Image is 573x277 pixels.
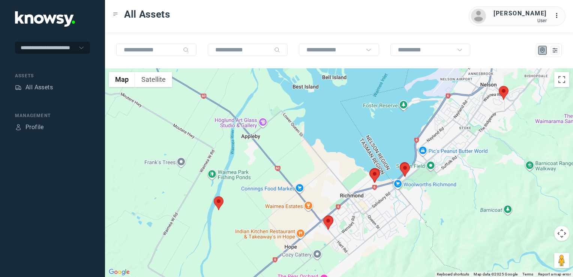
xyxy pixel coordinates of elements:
[493,18,547,23] div: User
[554,11,563,20] div: :
[15,123,44,132] a: ProfileProfile
[107,267,132,277] a: Open this area in Google Maps (opens a new window)
[15,124,22,131] div: Profile
[539,47,546,54] div: Map
[15,84,22,91] div: Assets
[25,83,53,92] div: All Assets
[522,272,534,276] a: Terms
[493,9,547,18] div: [PERSON_NAME]
[274,47,280,53] div: Search
[15,72,90,79] div: Assets
[124,8,170,21] span: All Assets
[554,72,569,87] button: Toggle fullscreen view
[15,83,53,92] a: AssetsAll Assets
[555,13,562,18] tspan: ...
[554,226,569,241] button: Map camera controls
[107,267,132,277] img: Google
[554,253,569,268] button: Drag Pegman onto the map to open Street View
[135,72,172,87] button: Show satellite imagery
[474,272,517,276] span: Map data ©2025 Google
[15,11,75,27] img: Application Logo
[25,123,44,132] div: Profile
[113,12,118,17] div: Toggle Menu
[183,47,189,53] div: Search
[554,11,563,21] div: :
[471,9,486,24] img: avatar.png
[552,47,558,54] div: List
[109,72,135,87] button: Show street map
[15,112,90,119] div: Management
[437,272,469,277] button: Keyboard shortcuts
[538,272,571,276] a: Report a map error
